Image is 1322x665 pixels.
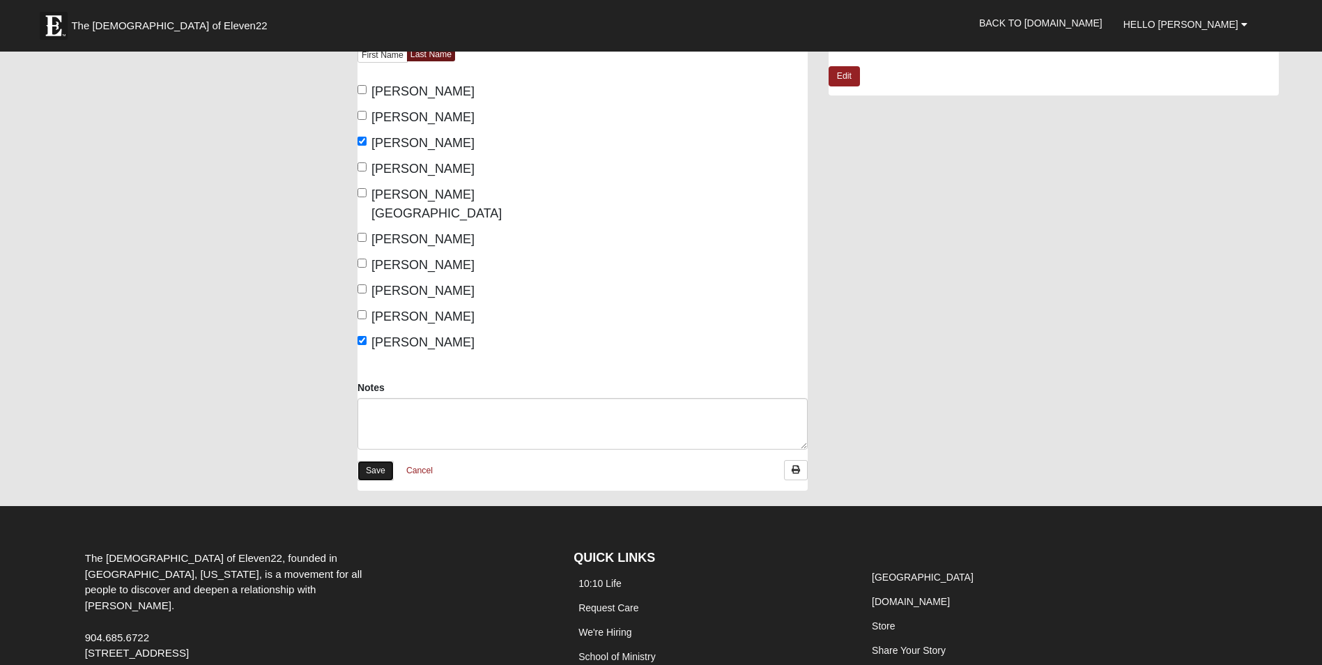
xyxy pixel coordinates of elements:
span: The [DEMOGRAPHIC_DATA] of Eleven22 [71,19,267,33]
span: [PERSON_NAME] [371,110,475,124]
a: Save [358,461,394,481]
label: Notes [358,381,385,395]
span: Hello [PERSON_NAME] [1123,19,1238,30]
a: Request Care [578,602,638,613]
h4: QUICK LINKS [574,551,846,566]
span: [PERSON_NAME] [371,84,475,98]
input: [PERSON_NAME] [358,137,367,146]
img: Eleven22 logo [40,12,68,40]
input: [PERSON_NAME] [358,162,367,171]
a: Last Name [407,48,455,61]
input: [PERSON_NAME][GEOGRAPHIC_DATA] [358,188,367,197]
a: Print Attendance Roster [784,460,808,480]
span: [PERSON_NAME] [371,232,475,246]
span: [PERSON_NAME] [371,258,475,272]
input: [PERSON_NAME] [358,85,367,94]
a: Cancel [397,460,442,482]
span: [PERSON_NAME][GEOGRAPHIC_DATA] [371,188,502,220]
input: [PERSON_NAME] [358,310,367,319]
a: Edit [829,66,860,86]
span: [PERSON_NAME] [371,162,475,176]
input: [PERSON_NAME] [358,233,367,242]
a: [DOMAIN_NAME] [872,596,950,607]
span: [PERSON_NAME] [371,136,475,150]
a: The [DEMOGRAPHIC_DATA] of Eleven22 [33,5,312,40]
a: [GEOGRAPHIC_DATA] [872,572,974,583]
span: [PERSON_NAME] [371,284,475,298]
a: We're Hiring [578,627,631,638]
a: First Name [358,48,408,63]
span: [PERSON_NAME] [371,335,475,349]
a: Hello [PERSON_NAME] [1113,7,1258,42]
a: Back to [DOMAIN_NAME] [969,6,1113,40]
input: [PERSON_NAME] [358,284,367,293]
input: [PERSON_NAME] [358,111,367,120]
a: 10:10 Life [578,578,622,589]
span: [PERSON_NAME] [371,309,475,323]
input: [PERSON_NAME] [358,336,367,345]
a: Store [872,620,895,632]
input: [PERSON_NAME] [358,259,367,268]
